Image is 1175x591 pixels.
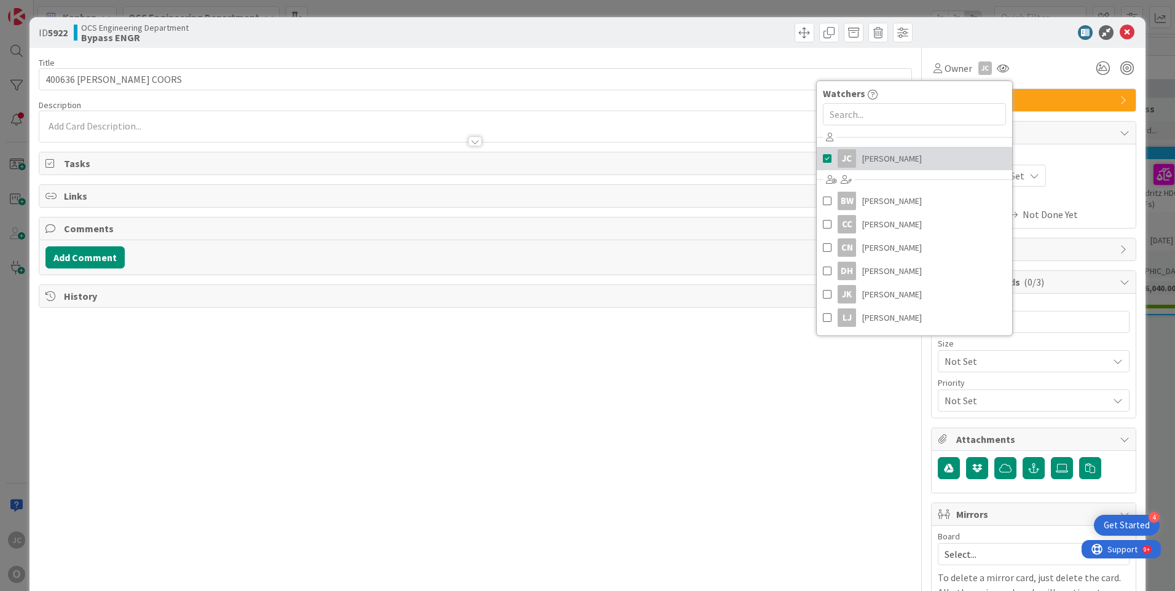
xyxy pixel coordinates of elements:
div: JK [838,285,856,303]
label: Title [39,57,55,68]
a: CN[PERSON_NAME] [817,236,1012,259]
span: Block [956,242,1114,257]
span: [PERSON_NAME] [862,238,922,257]
span: [PERSON_NAME] [862,308,922,327]
span: Mirrors [956,507,1114,522]
div: 4 [1149,512,1160,523]
div: Get Started [1104,519,1150,531]
a: LM[PERSON_NAME] [817,329,1012,353]
span: History [64,289,889,303]
span: Dates [956,125,1114,140]
span: [PERSON_NAME] [862,215,922,233]
a: LJ[PERSON_NAME] [817,306,1012,329]
span: Links [64,189,889,203]
span: ID [39,25,68,40]
span: OCS Engineering Department [81,23,189,33]
b: Bypass ENGR [81,33,189,42]
div: Open Get Started checklist, remaining modules: 4 [1094,515,1160,536]
span: [PERSON_NAME] [862,285,922,303]
a: CC[PERSON_NAME] [817,213,1012,236]
span: Owner [945,61,972,76]
span: [PERSON_NAME] [862,192,922,210]
div: 9+ [62,5,68,15]
span: Not Set [945,353,1102,370]
span: [PERSON_NAME] [862,149,922,168]
span: Not Done Yet [1023,207,1078,222]
span: Support [26,2,56,17]
input: Search... [823,103,1006,125]
b: 5922 [48,26,68,39]
span: Board [938,532,960,541]
div: Size [938,339,1130,348]
div: DH [838,262,856,280]
div: JC [978,61,992,75]
a: JK[PERSON_NAME] [817,283,1012,306]
span: Tasks [64,156,889,171]
span: Watchers [823,86,865,101]
span: Select... [945,546,1102,563]
a: JC[PERSON_NAME] [817,147,1012,170]
div: LJ [838,308,856,327]
span: Not Set [945,392,1102,409]
span: Actual Dates [938,193,1130,206]
a: DH[PERSON_NAME] [817,259,1012,283]
span: Attachments [956,432,1114,447]
a: BW[PERSON_NAME] [817,189,1012,213]
span: [PERSON_NAME] [862,262,922,280]
span: Parts Order [956,93,1114,108]
div: BW [838,192,856,210]
span: ( 0/3 ) [1024,276,1044,288]
div: Priority [938,378,1130,387]
div: CC [838,215,856,233]
button: Add Comment [45,246,125,268]
div: CN [838,238,856,257]
div: JC [838,149,856,168]
span: Planned Dates [938,151,1130,163]
span: Custom Fields [956,275,1114,289]
span: Comments [64,221,889,236]
input: type card name here... [39,68,912,90]
span: Description [39,100,81,111]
